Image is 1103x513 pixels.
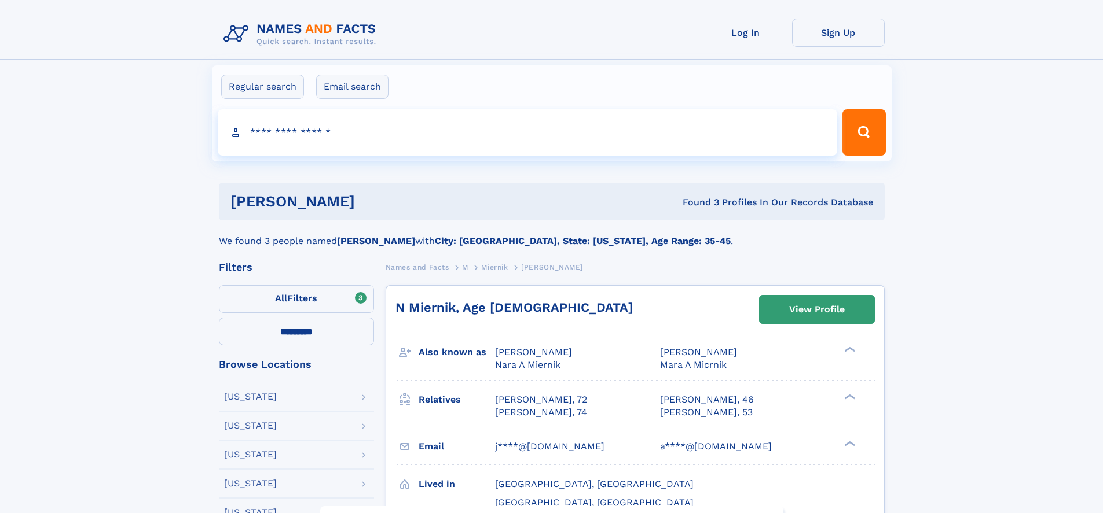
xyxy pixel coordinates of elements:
a: Miernik [481,260,508,274]
span: M [462,263,468,271]
a: Log In [699,19,792,47]
span: [PERSON_NAME] [521,263,583,271]
span: Miernik [481,263,508,271]
span: Mara A Micrnik [660,359,727,370]
span: [PERSON_NAME] [495,346,572,357]
input: search input [218,109,838,156]
div: We found 3 people named with . [219,220,885,248]
h3: Also known as [419,342,495,362]
a: [PERSON_NAME], 46 [660,393,754,406]
b: [PERSON_NAME] [337,235,415,246]
label: Regular search [221,75,304,99]
div: Filters [219,262,374,272]
button: Search Button [842,109,885,156]
label: Filters [219,285,374,313]
div: Found 3 Profiles In Our Records Database [519,196,873,209]
h3: Lived in [419,474,495,494]
b: City: [GEOGRAPHIC_DATA], State: [US_STATE], Age Range: 35-45 [435,235,731,246]
div: ❯ [842,346,856,353]
a: Sign Up [792,19,885,47]
img: Logo Names and Facts [219,19,386,50]
span: [GEOGRAPHIC_DATA], [GEOGRAPHIC_DATA] [495,478,694,489]
a: M [462,260,468,274]
h3: Relatives [419,390,495,409]
div: [US_STATE] [224,421,277,430]
span: All [275,293,287,304]
div: [US_STATE] [224,479,277,488]
label: Email search [316,75,389,99]
div: [US_STATE] [224,450,277,459]
span: [GEOGRAPHIC_DATA], [GEOGRAPHIC_DATA] [495,497,694,508]
span: [PERSON_NAME] [660,346,737,357]
div: ❯ [842,440,856,447]
h1: [PERSON_NAME] [230,194,519,209]
a: View Profile [760,296,874,323]
div: View Profile [789,296,845,323]
span: Nara A Miernik [495,359,560,370]
a: [PERSON_NAME], 74 [495,406,587,419]
a: N Miernik, Age [DEMOGRAPHIC_DATA] [395,300,633,315]
div: [US_STATE] [224,392,277,401]
div: Browse Locations [219,359,374,370]
a: [PERSON_NAME], 72 [495,393,587,406]
h3: Email [419,437,495,456]
a: Names and Facts [386,260,449,274]
div: ❯ [842,393,856,400]
a: [PERSON_NAME], 53 [660,406,753,419]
